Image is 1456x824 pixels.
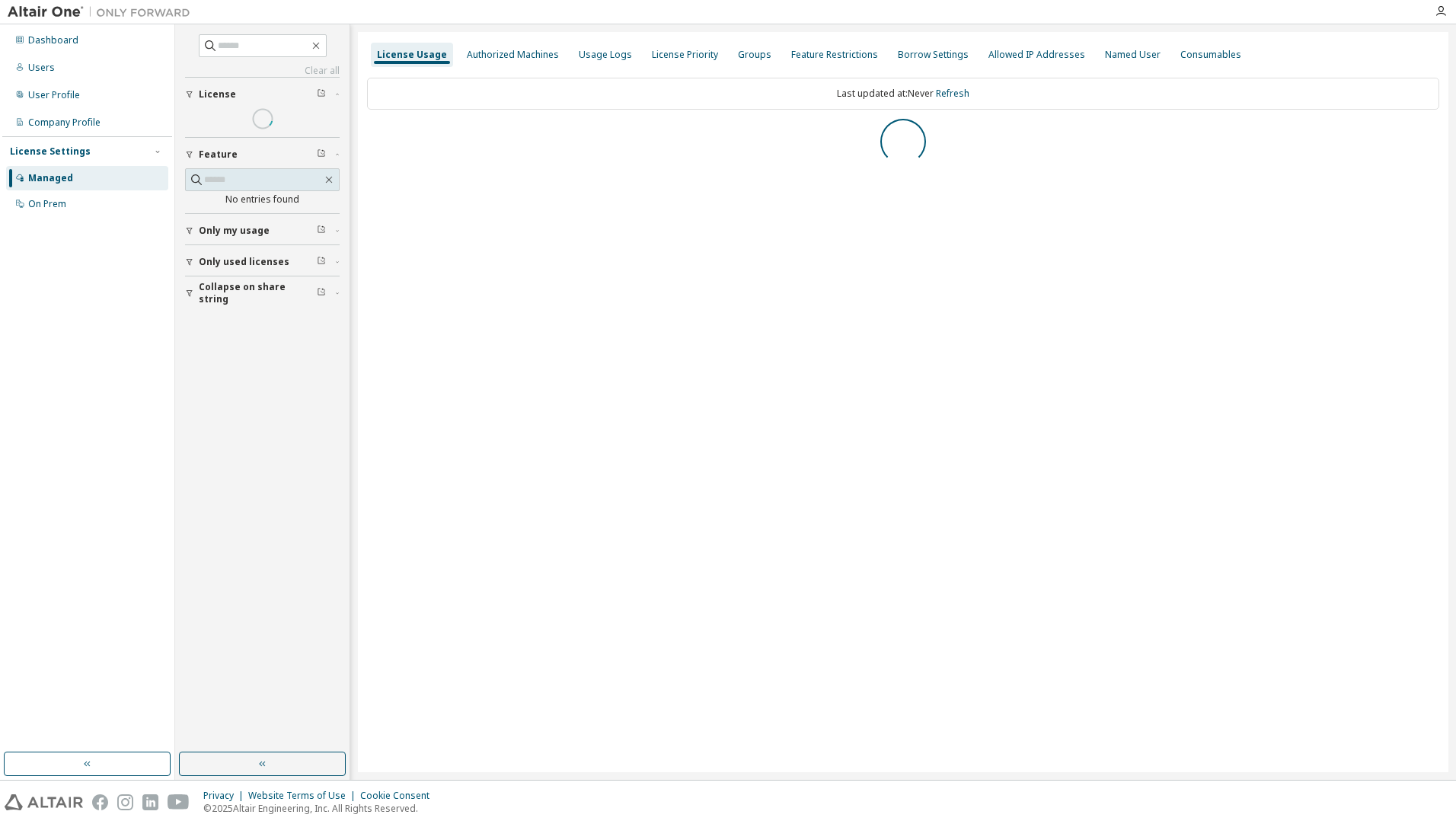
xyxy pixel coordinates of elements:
[199,88,236,101] span: License
[1105,49,1161,61] div: Named User
[367,78,1439,110] div: Last updated at: Never
[988,49,1085,61] div: Allowed IP Addresses
[185,138,340,171] button: Feature
[199,225,270,237] span: Only my usage
[185,245,340,279] button: Only used licenses
[185,78,340,111] button: License
[28,89,80,101] div: User Profile
[652,49,718,61] div: License Priority
[898,49,969,61] div: Borrow Settings
[142,794,158,810] img: linkedin.svg
[199,281,317,305] span: Collapse on share string
[377,49,447,61] div: License Usage
[185,65,340,77] a: Clear all
[248,790,360,802] div: Website Terms of Use
[1180,49,1241,61] div: Consumables
[317,256,326,268] span: Clear filter
[317,88,326,101] span: Clear filter
[199,256,289,268] span: Only used licenses
[8,5,198,20] img: Altair One
[467,49,559,61] div: Authorized Machines
[185,214,340,248] button: Only my usage
[28,198,66,210] div: On Prem
[317,149,326,161] span: Clear filter
[936,87,969,100] a: Refresh
[791,49,878,61] div: Feature Restrictions
[199,149,238,161] span: Feature
[317,225,326,237] span: Clear filter
[185,193,340,206] div: No entries found
[203,790,248,802] div: Privacy
[317,287,326,299] span: Clear filter
[92,794,108,810] img: facebook.svg
[168,794,190,810] img: youtube.svg
[185,276,340,310] button: Collapse on share string
[28,62,55,74] div: Users
[10,145,91,158] div: License Settings
[28,172,73,184] div: Managed
[738,49,771,61] div: Groups
[28,34,78,46] div: Dashboard
[5,794,83,810] img: altair_logo.svg
[360,790,439,802] div: Cookie Consent
[28,117,101,129] div: Company Profile
[203,802,439,815] p: © 2025 Altair Engineering, Inc. All Rights Reserved.
[117,794,133,810] img: instagram.svg
[579,49,632,61] div: Usage Logs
